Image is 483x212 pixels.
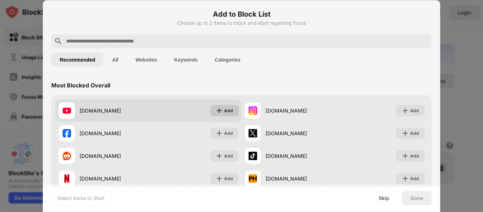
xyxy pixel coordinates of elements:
div: [DOMAIN_NAME] [266,152,334,160]
button: All [104,52,127,67]
button: Recommended [51,52,104,67]
img: favicons [63,106,71,115]
div: Done [411,195,423,201]
img: favicons [249,151,257,160]
img: favicons [249,174,257,183]
button: Categories [206,52,249,67]
img: favicons [63,129,71,137]
h6: Add to Block List [51,8,432,19]
div: Add [410,130,419,137]
div: Add [224,175,233,182]
img: favicons [63,151,71,160]
div: [DOMAIN_NAME] [266,107,334,114]
div: Select Items to Start [57,194,105,201]
img: favicons [249,129,257,137]
div: [DOMAIN_NAME] [80,152,149,160]
div: [DOMAIN_NAME] [266,130,334,137]
div: [DOMAIN_NAME] [80,107,149,114]
div: Add [410,152,419,159]
img: favicons [63,174,71,183]
div: Choose up to 2 items to block and start regaining focus [51,20,432,25]
div: Most Blocked Overall [51,81,110,88]
div: Add [224,152,233,159]
div: Add [410,107,419,114]
button: Keywords [165,52,206,67]
img: favicons [249,106,257,115]
div: [DOMAIN_NAME] [80,175,149,182]
div: [DOMAIN_NAME] [80,130,149,137]
div: Add [224,130,233,137]
div: Add [224,107,233,114]
button: Websites [127,52,165,67]
div: Skip [379,195,389,201]
div: [DOMAIN_NAME] [266,175,334,182]
img: search.svg [54,37,63,45]
div: Add [410,175,419,182]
